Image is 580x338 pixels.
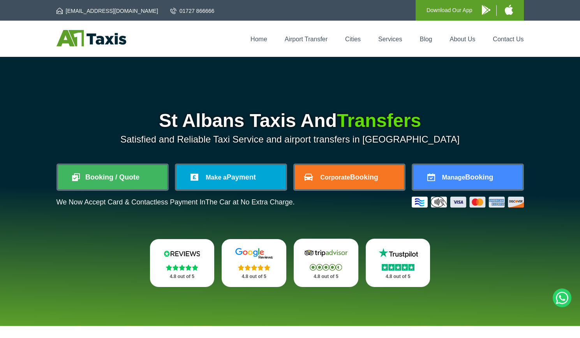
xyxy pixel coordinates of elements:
a: Google Stars 4.8 out of 5 [222,239,286,287]
span: Transfers [337,110,421,131]
a: Trustpilot Stars 4.8 out of 5 [366,239,430,287]
a: Cities [345,36,361,42]
img: Stars [310,264,342,271]
a: [EMAIL_ADDRESS][DOMAIN_NAME] [56,7,158,15]
span: Manage [442,174,465,181]
span: The Car at No Extra Charge. [205,198,294,206]
a: 01727 866666 [170,7,215,15]
a: About Us [450,36,476,42]
a: Booking / Quote [58,165,167,189]
span: Make a [206,174,226,181]
p: 4.8 out of 5 [159,272,206,282]
a: Blog [420,36,432,42]
p: 4.8 out of 5 [230,272,278,282]
img: Stars [238,264,270,271]
p: Download Our App [427,5,472,15]
p: We Now Accept Card & Contactless Payment In [56,198,295,206]
span: Corporate [320,174,350,181]
a: Make aPayment [176,165,286,189]
img: Trustpilot [375,247,421,259]
img: Credit And Debit Cards [412,197,524,208]
a: Home [250,36,267,42]
p: 4.8 out of 5 [302,272,350,282]
img: A1 Taxis Android App [482,5,490,15]
a: Airport Transfer [285,36,328,42]
a: Tripadvisor Stars 4.8 out of 5 [294,239,358,287]
img: Stars [166,264,198,271]
a: CorporateBooking [295,165,404,189]
a: Contact Us [493,36,524,42]
img: A1 Taxis St Albans LTD [56,30,126,46]
p: Satisfied and Reliable Taxi Service and airport transfers in [GEOGRAPHIC_DATA] [56,134,524,145]
img: Reviews.io [159,248,205,259]
a: Reviews.io Stars 4.8 out of 5 [150,239,215,287]
a: Services [378,36,402,42]
img: Google [231,248,277,259]
img: Stars [382,264,414,271]
img: Tripadvisor [303,247,349,259]
h1: St Albans Taxis And [56,111,524,130]
a: ManageBooking [413,165,522,189]
img: A1 Taxis iPhone App [505,5,513,15]
p: 4.8 out of 5 [374,272,422,282]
